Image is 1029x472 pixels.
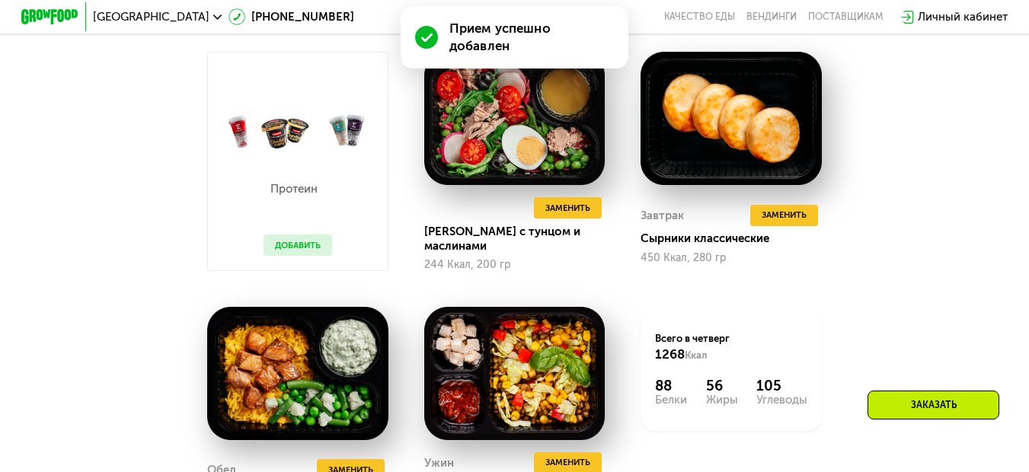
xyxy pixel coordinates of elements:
[808,11,883,23] div: поставщикам
[93,11,209,23] span: [GEOGRAPHIC_DATA]
[545,201,590,215] span: Заменить
[449,20,614,54] div: Прием успешно добавлен
[762,208,807,222] span: Заменить
[655,346,685,362] span: 1268
[868,391,999,419] div: Заказать
[756,378,807,395] div: 105
[545,455,590,470] span: Заменить
[685,349,707,361] span: Ккал
[424,225,617,254] div: [PERSON_NAME] с тунцом и маслинами
[655,332,807,364] div: Всего в четверг
[706,394,738,406] div: Жиры
[655,394,687,406] div: Белки
[228,8,354,26] a: [PHONE_NUMBER]
[424,259,606,271] div: 244 Ккал, 200 гр
[534,197,602,218] button: Заменить
[641,205,684,226] div: Завтрак
[264,234,332,256] button: Добавить
[706,378,738,395] div: 56
[750,205,818,226] button: Заменить
[641,231,833,246] div: Сырники классические
[746,11,797,23] a: Вендинги
[664,11,735,23] a: Качество еды
[756,394,807,406] div: Углеводы
[918,8,1008,26] div: Личный кабинет
[264,183,325,195] p: Протеин
[415,26,438,49] img: Success
[655,378,687,395] div: 88
[641,252,822,264] div: 450 Ккал, 280 гр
